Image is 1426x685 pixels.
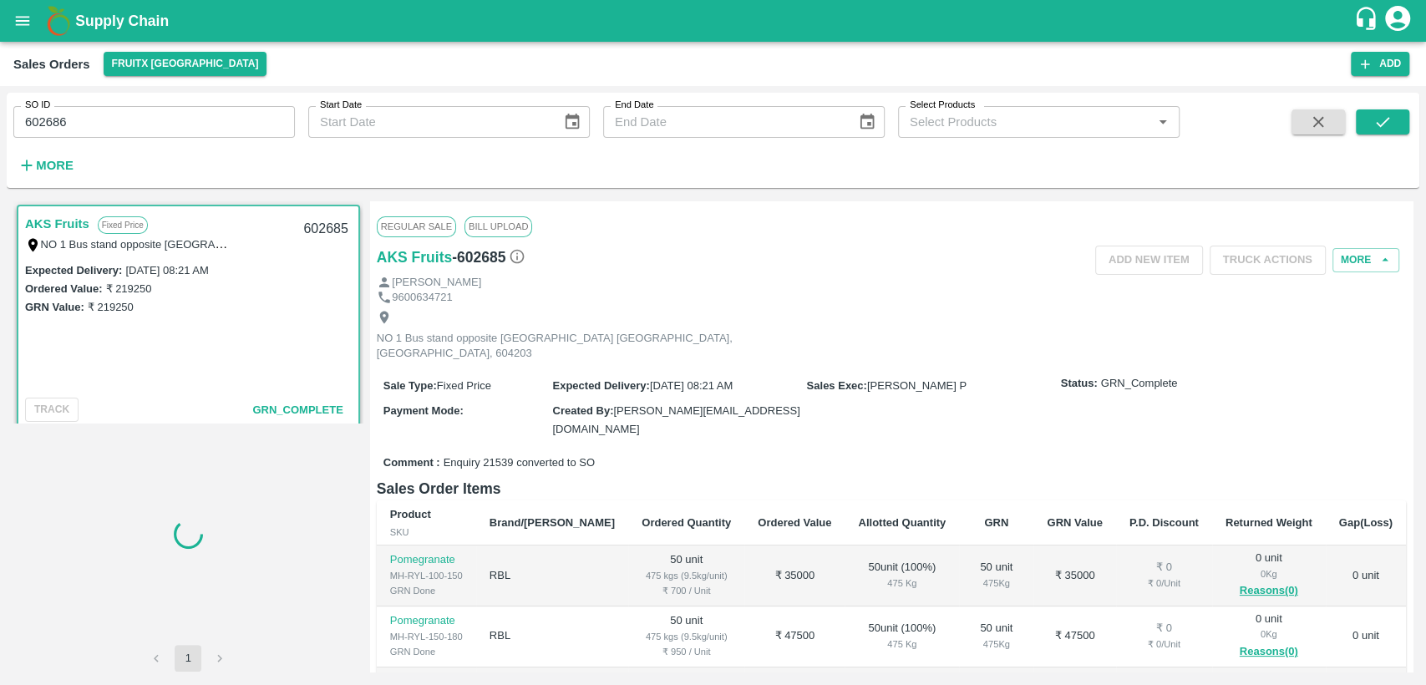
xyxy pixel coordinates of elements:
button: More [1332,248,1399,272]
div: GRN Done [390,644,463,659]
span: Enquiry 21539 converted to SO [444,455,595,471]
input: End Date [603,106,845,138]
td: ₹ 35000 [744,545,845,606]
button: Add [1351,52,1409,76]
div: customer-support [1353,6,1383,36]
div: 602685 [293,210,358,249]
a: Supply Chain [75,9,1353,33]
div: 475 Kg [858,637,946,652]
b: Supply Chain [75,13,169,29]
b: Product [390,508,431,520]
label: Comment : [383,455,440,471]
h6: Sales Order Items [377,477,1406,500]
td: 50 unit [628,545,744,606]
a: AKS Fruits [25,213,89,235]
b: GRN Value [1047,516,1102,529]
div: ₹ 0 / Unit [1129,637,1199,652]
a: AKS Fruits [377,246,452,269]
input: Enter SO ID [13,106,295,138]
span: GRN_Complete [252,403,343,416]
p: [PERSON_NAME] [392,275,481,291]
button: open drawer [3,2,42,40]
button: Open [1152,111,1174,133]
td: RBL [476,606,628,667]
b: Ordered Quantity [642,516,731,529]
nav: pagination navigation [140,645,236,672]
b: Gap(Loss) [1339,516,1393,529]
p: NO 1 Bus stand opposite [GEOGRAPHIC_DATA] [GEOGRAPHIC_DATA], [GEOGRAPHIC_DATA], 604203 [377,331,753,362]
img: logo [42,4,75,38]
button: Choose date [556,106,588,138]
b: Allotted Quantity [858,516,946,529]
b: Ordered Value [758,516,831,529]
div: 475 Kg [972,637,1020,652]
label: Start Date [320,99,362,112]
div: 475 Kg [972,576,1020,591]
span: [DATE] 08:21 AM [650,379,733,392]
div: ₹ 0 [1129,560,1199,576]
b: Brand/[PERSON_NAME] [490,516,615,529]
h6: - 602685 [452,246,525,269]
div: SKU [390,525,463,540]
label: Sale Type : [383,379,437,392]
p: Pomegranate [390,613,463,629]
span: Fixed Price [437,379,491,392]
label: ₹ 219250 [105,282,151,295]
span: [PERSON_NAME][EMAIL_ADDRESS][DOMAIN_NAME] [552,404,799,435]
td: RBL [476,545,628,606]
label: Sales Exec : [807,379,867,392]
label: SO ID [25,99,50,112]
div: 50 unit ( 100 %) [858,621,946,652]
td: ₹ 47500 [1033,606,1116,667]
span: Bill Upload [464,216,532,236]
div: 475 Kg [858,576,946,591]
label: Expected Delivery : [25,264,122,277]
strong: More [36,159,74,172]
p: Fixed Price [98,216,148,234]
input: Select Products [903,111,1147,133]
div: GRN Done [390,583,463,598]
div: ₹ 0 [1129,621,1199,637]
button: page 1 [175,645,201,672]
label: Select Products [910,99,975,112]
div: 50 unit [972,621,1020,652]
button: Reasons(0) [1226,642,1312,662]
b: Returned Weight [1226,516,1312,529]
label: [DATE] 08:21 AM [125,264,208,277]
p: Pomegranate [390,552,463,568]
label: End Date [615,99,653,112]
label: Status: [1061,376,1098,392]
div: 0 unit [1226,551,1312,601]
div: ₹ 0 / Unit [1129,576,1199,591]
td: 0 unit [1326,606,1406,667]
div: MH-RYL-150-180 [390,629,463,644]
div: 50 unit ( 100 %) [858,560,946,591]
button: Reasons(0) [1226,581,1312,601]
div: account of current user [1383,3,1413,38]
label: ₹ 219250 [88,301,134,313]
label: NO 1 Bus stand opposite [GEOGRAPHIC_DATA] [GEOGRAPHIC_DATA], [GEOGRAPHIC_DATA], 604203 [41,237,556,251]
b: GRN [984,516,1008,529]
div: 0 unit [1226,611,1312,662]
button: Choose date [851,106,883,138]
td: 50 unit [628,606,744,667]
div: Sales Orders [13,53,90,75]
div: ₹ 700 / Unit [642,583,731,598]
div: MH-RYL-100-150 [390,568,463,583]
button: More [13,151,78,180]
label: Payment Mode : [383,404,464,417]
div: ₹ 950 / Unit [642,644,731,659]
span: [PERSON_NAME] P [867,379,967,392]
button: Select DC [104,52,267,76]
span: Regular Sale [377,216,456,236]
input: Start Date [308,106,550,138]
label: Expected Delivery : [552,379,649,392]
div: 475 kgs (9.5kg/unit) [642,629,731,644]
p: 9600634721 [392,290,452,306]
b: P.D. Discount [1129,516,1199,529]
label: GRN Value: [25,301,84,313]
div: 50 unit [972,560,1020,591]
td: ₹ 35000 [1033,545,1116,606]
span: GRN_Complete [1101,376,1178,392]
